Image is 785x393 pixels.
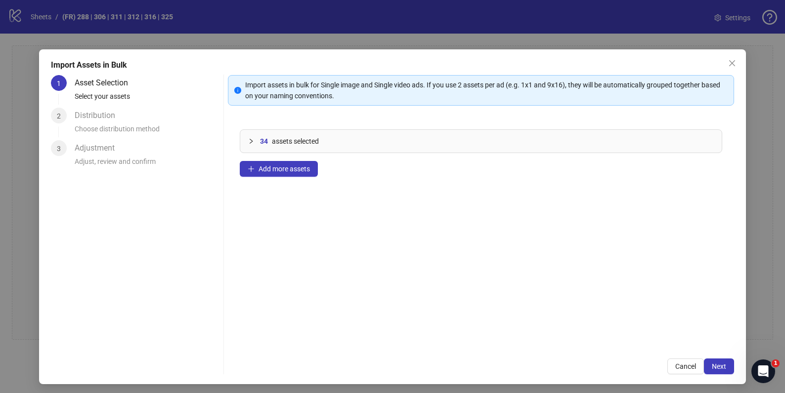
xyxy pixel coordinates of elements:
span: 2 [57,112,61,120]
iframe: Intercom live chat [751,359,775,383]
button: Close [724,55,740,71]
div: Adjustment [75,140,123,156]
span: collapsed [248,138,254,144]
span: 34 [260,136,268,147]
div: Adjust, review and confirm [75,156,219,173]
span: 1 [772,359,780,367]
button: Next [704,358,734,374]
span: plus [248,165,255,172]
button: Cancel [667,358,704,374]
span: info-circle [234,87,241,94]
span: Add more assets [259,165,310,173]
div: 34assets selected [240,130,721,153]
div: Asset Selection [75,75,136,91]
span: assets selected [272,136,319,147]
span: Next [712,362,726,370]
span: 3 [57,145,61,153]
div: Import assets in bulk for Single image and Single video ads. If you use 2 assets per ad (e.g. 1x1... [245,79,727,101]
div: Select your assets [75,91,219,108]
button: Add more assets [240,161,318,177]
div: Choose distribution method [75,123,219,140]
span: close [728,59,736,67]
div: Distribution [75,108,123,123]
span: Cancel [675,362,696,370]
span: 1 [57,79,61,87]
div: Import Assets in Bulk [51,59,734,71]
